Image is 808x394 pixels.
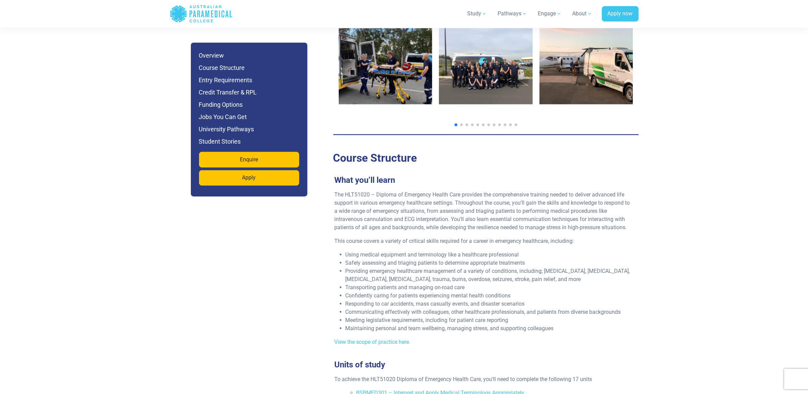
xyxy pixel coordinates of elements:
li: Providing emergency healthcare management of a variety of conditions, including; [MEDICAL_DATA], ... [346,267,632,283]
img: AirMed and GroundMed Transport. *Image: AirMed and GroundMed (2023). [539,28,633,104]
span: Go to slide 10 [504,123,506,126]
h2: Course Structure [333,151,639,164]
span: Go to slide 11 [509,123,512,126]
p: The HLT51020 – Diploma of Emergency Health Care provides the comprehensive training needed to del... [335,191,632,232]
a: Engage [534,4,566,23]
a: Apply now [602,6,639,22]
span: Go to slide 5 [476,123,479,126]
p: This course covers a variety of critical skills required for a career in emergency healthcare, in... [335,237,632,245]
li: Transporting patients and managing on-road care [346,283,632,292]
img: Australian Paramedical College students completing their Clinical Workshop in NSW. [439,28,533,104]
a: Study [463,4,491,23]
img: Hands on training - outside [339,28,432,104]
span: Meeting legislative requirements, including for patient care reporting [346,317,508,323]
span: Go to slide 4 [471,123,474,126]
div: 2 / 14 [439,28,533,115]
div: 1 / 14 [339,28,432,115]
span: Go to slide 3 [466,123,468,126]
a: About [568,4,596,23]
span: Go to slide 8 [493,123,496,126]
span: Go to slide 12 [515,123,517,126]
li: Communicating effectively with colleagues, other healthcare professionals, and patients from dive... [346,308,632,316]
span: Go to slide 9 [498,123,501,126]
a: Pathways [494,4,531,23]
span: Confidently caring for patients experiencing mental health conditions [346,292,511,299]
li: Safely assessing and triaging patients to determine appropriate treatments [346,259,632,267]
span: Go to slide 7 [487,123,490,126]
a: View the scope of practice here. [335,339,411,345]
div: 3 / 14 [539,28,633,115]
h3: Units of study [331,360,636,370]
li: Maintaining personal and team wellbeing, managing stress, and supporting colleagues [346,324,632,333]
span: Go to slide 6 [482,123,485,126]
li: Responding to car accidents, mass casualty events, and disaster scenarios [346,300,632,308]
span: Go to slide 1 [455,123,457,126]
p: To achieve the HLT51020 Diploma of Emergency Health Care, you’ll need to complete the following 1... [335,375,632,383]
span: Go to slide 2 [460,123,463,126]
li: Using medical equipment and terminology like a healthcare professional [346,251,632,259]
h3: What you’ll learn [331,175,636,185]
a: Australian Paramedical College [170,3,233,25]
